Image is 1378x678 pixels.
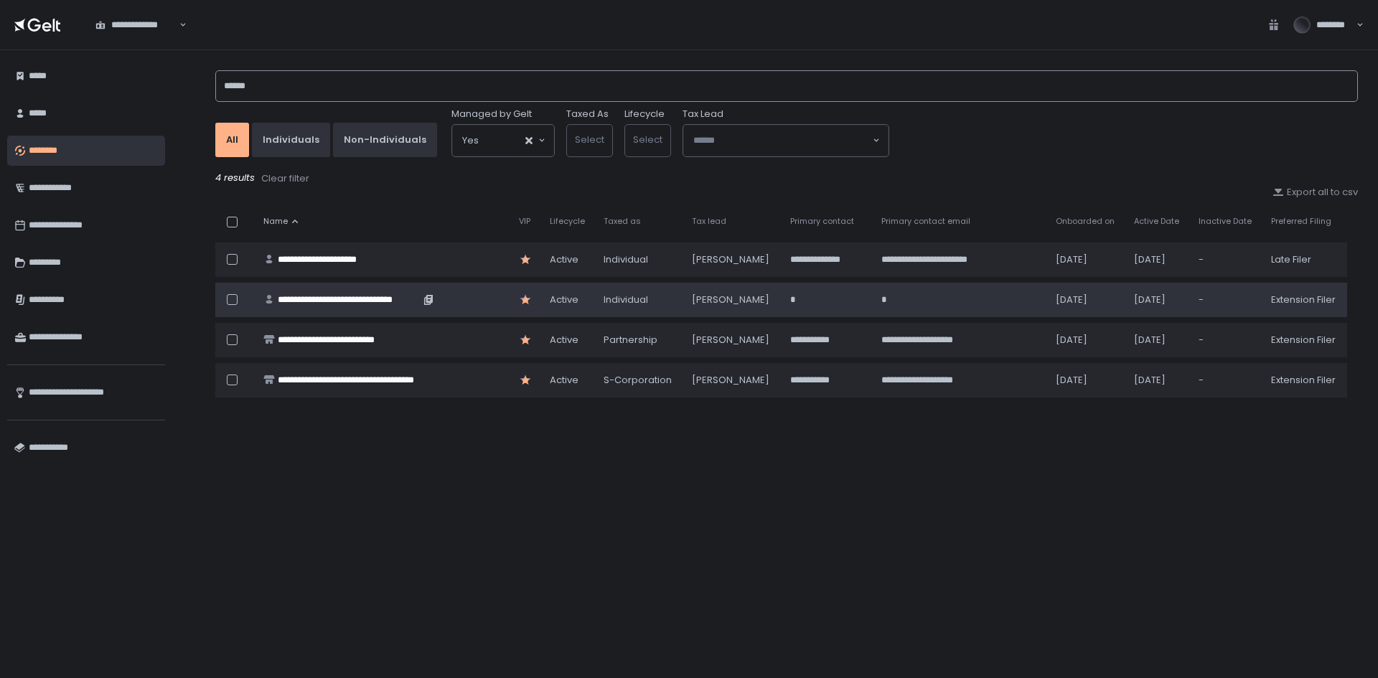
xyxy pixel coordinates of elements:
[1271,216,1331,227] span: Preferred Filing
[344,133,426,146] div: Non-Individuals
[1271,374,1339,387] div: Extension Filer
[1271,253,1339,266] div: Late Filer
[1199,334,1254,347] div: -
[86,10,187,40] div: Search for option
[525,137,533,144] button: Clear Selected
[550,374,578,387] span: active
[881,216,970,227] span: Primary contact email
[1134,334,1181,347] div: [DATE]
[261,171,310,186] button: Clear filter
[624,108,665,121] label: Lifecycle
[519,216,530,227] span: VIP
[462,133,479,148] span: Yes
[479,133,524,148] input: Search for option
[333,123,437,157] button: Non-Individuals
[215,123,249,157] button: All
[550,216,585,227] span: Lifecycle
[790,216,854,227] span: Primary contact
[1272,186,1358,199] button: Export all to csv
[1134,374,1181,387] div: [DATE]
[692,334,772,347] div: [PERSON_NAME]
[550,293,578,306] span: active
[177,18,178,32] input: Search for option
[550,253,578,266] span: active
[263,133,319,146] div: Individuals
[1056,253,1117,266] div: [DATE]
[215,171,1358,186] div: 4 results
[1199,253,1254,266] div: -
[693,133,871,148] input: Search for option
[1271,293,1339,306] div: Extension Filer
[692,216,726,227] span: Tax lead
[692,374,772,387] div: [PERSON_NAME]
[1199,293,1254,306] div: -
[1056,334,1117,347] div: [DATE]
[692,253,772,266] div: [PERSON_NAME]
[566,108,609,121] label: Taxed As
[633,133,662,146] span: Select
[683,108,723,121] span: Tax Lead
[604,253,675,266] div: Individual
[452,125,554,156] div: Search for option
[550,334,578,347] span: active
[252,123,330,157] button: Individuals
[692,293,772,306] div: [PERSON_NAME]
[1134,253,1181,266] div: [DATE]
[604,293,675,306] div: Individual
[604,216,641,227] span: Taxed as
[451,108,532,121] span: Managed by Gelt
[226,133,238,146] div: All
[575,133,604,146] span: Select
[263,216,288,227] span: Name
[1056,374,1117,387] div: [DATE]
[1199,216,1252,227] span: Inactive Date
[1056,293,1117,306] div: [DATE]
[683,125,889,156] div: Search for option
[1056,216,1115,227] span: Onboarded on
[604,334,675,347] div: Partnership
[604,374,675,387] div: S-Corporation
[1199,374,1254,387] div: -
[261,172,309,185] div: Clear filter
[1271,334,1339,347] div: Extension Filer
[1134,216,1179,227] span: Active Date
[1134,293,1181,306] div: [DATE]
